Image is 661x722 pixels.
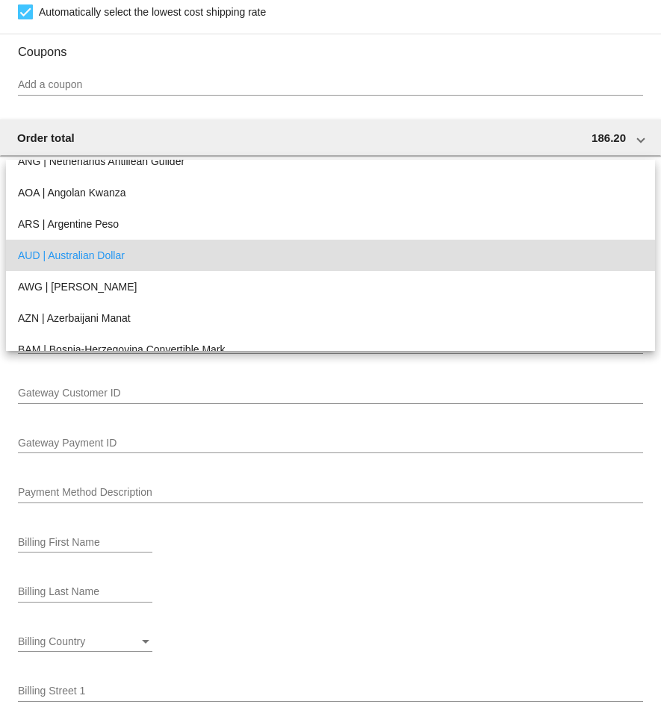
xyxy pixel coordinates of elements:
[18,271,643,302] span: AWG | [PERSON_NAME]
[18,177,643,208] span: AOA | Angolan Kwanza
[18,240,643,271] span: AUD | Australian Dollar
[18,302,643,334] span: AZN | Azerbaijani Manat
[18,334,643,365] span: BAM | Bosnia-Herzegovina Convertible Mark
[18,146,643,177] span: ANG | Netherlands Antillean Guilder
[18,208,643,240] span: ARS | Argentine Peso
